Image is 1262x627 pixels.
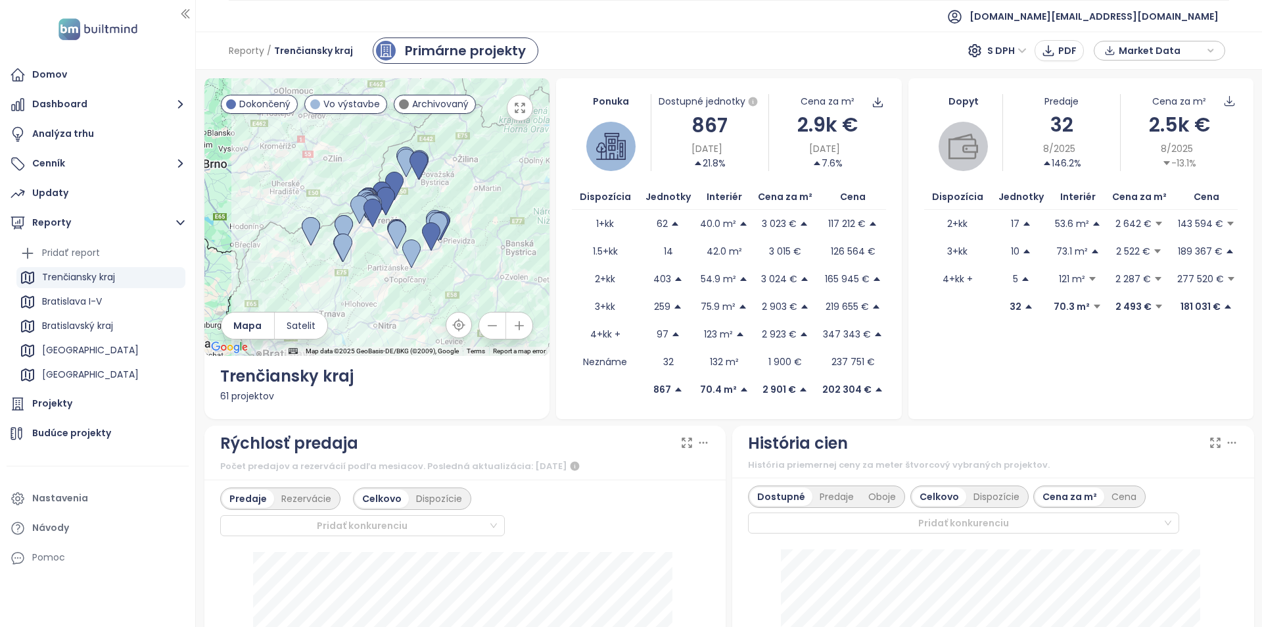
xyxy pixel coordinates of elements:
span: caret-up [1022,247,1031,256]
div: Rezervácie [274,489,339,508]
p: 62 [657,216,668,231]
div: Predaje [1003,94,1120,109]
span: caret-up [800,274,809,284]
div: Domov [32,66,67,83]
div: [GEOGRAPHIC_DATA] [42,342,139,359]
span: caret-up [868,219,877,228]
span: Reporty [229,39,264,63]
span: caret-up [1092,219,1101,228]
span: caret-up [799,219,808,228]
span: caret-up [671,330,680,339]
th: Jednotky [991,184,1052,210]
div: Celkovo [912,488,966,506]
div: 146.2% [1042,156,1081,170]
div: 21.8% [693,156,726,170]
button: Keyboard shortcuts [289,347,298,356]
span: caret-up [812,159,822,168]
p: 277 520 € [1177,272,1224,286]
p: 2 923 € [762,327,797,341]
div: História priemernej ceny za meter štvorcový vybraných projektov. [748,459,1238,472]
p: 3 015 € [769,244,801,259]
div: Bratislavský kraj [16,316,185,337]
span: 8/2025 [1043,141,1075,156]
button: Cenník [7,151,189,177]
div: Bratislava I-V [16,291,185,313]
p: 70.4 m² [700,382,737,397]
span: 8/2025 [1161,141,1193,156]
p: 2 642 € [1115,216,1152,231]
span: caret-up [1024,302,1033,311]
div: Nastavenia [32,490,88,507]
th: Cena [1175,184,1238,210]
p: 75.9 m² [701,299,736,314]
span: caret-up [1223,302,1232,311]
div: [GEOGRAPHIC_DATA] [16,340,185,361]
div: Dispozície [409,489,469,508]
p: 70.3 m² [1054,299,1090,314]
span: caret-up [874,330,883,339]
div: Ponuka [572,94,650,109]
button: Satelit [275,313,327,339]
div: [GEOGRAPHIC_DATA] [42,366,139,383]
span: Dokončený [239,97,291,111]
div: Pridať report [16,243,185,264]
td: 2+kk [924,210,991,238]
p: 143 594 € [1178,216,1223,231]
span: caret-up [1021,274,1030,284]
div: Dispozície [966,488,1027,506]
span: caret-up [739,385,749,394]
span: caret-up [693,159,703,168]
span: caret-down [1092,302,1102,311]
div: -13.1% [1162,156,1196,170]
div: Projekty [32,395,72,412]
span: [DATE] [809,141,840,156]
p: 42.0 m² [707,244,742,259]
img: Google [208,339,251,356]
div: [GEOGRAPHIC_DATA] [16,364,185,386]
p: 32 [1010,299,1021,314]
p: 2 493 € [1115,299,1152,314]
div: Trenčiansky kraj [16,267,185,288]
img: logo [55,16,141,43]
span: caret-up [674,274,683,284]
p: 40.0 m² [700,216,736,231]
span: caret-down [1154,274,1163,284]
span: caret-up [670,219,680,228]
span: Vo výstavbe [323,97,380,111]
span: caret-up [799,385,808,394]
p: 126 564 € [831,244,876,259]
p: 202 304 € [822,382,872,397]
div: Oboje [861,488,903,506]
p: 3 023 € [762,216,797,231]
span: caret-up [800,302,809,311]
p: 237 751 € [831,355,875,369]
p: 189 367 € [1178,244,1223,259]
div: Primárne projekty [405,41,526,61]
span: caret-up [874,385,883,394]
p: 2 901 € [762,382,796,397]
th: Interiér [698,184,750,210]
span: caret-up [1225,247,1234,256]
img: wallet [948,132,978,161]
span: caret-down [1162,159,1171,168]
a: Projekty [7,391,189,417]
p: 1 900 € [768,355,802,369]
span: Satelit [287,318,315,333]
p: 2 522 € [1116,244,1150,259]
a: Terms (opens in new tab) [467,347,485,355]
div: 2.5k € [1121,109,1238,140]
p: 219 655 € [826,299,869,314]
div: 7.6% [812,156,843,170]
div: Celkovo [355,489,409,508]
span: caret-up [674,385,683,394]
p: 2 903 € [762,299,797,314]
p: 5 [1013,272,1018,286]
span: caret-up [1090,247,1100,256]
div: 61 projektov [220,389,534,403]
span: caret-up [739,274,748,284]
p: 2 287 € [1115,272,1151,286]
div: Pomoc [32,549,65,566]
th: Cena za m² [751,184,820,210]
